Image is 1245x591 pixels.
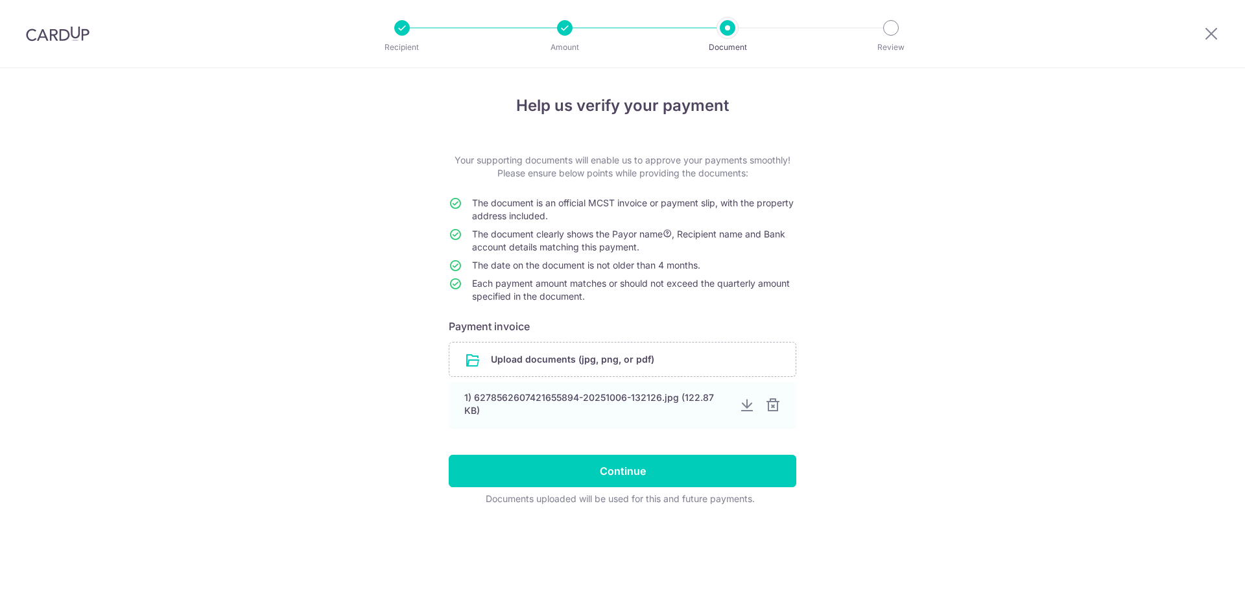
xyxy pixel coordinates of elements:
[449,94,796,117] h4: Help us verify your payment
[449,455,796,487] input: Continue
[472,228,785,252] span: The document clearly shows the Payor name , Recipient name and Bank account details matching this...
[449,342,796,377] div: Upload documents (jpg, png, or pdf)
[464,391,729,417] div: 1) 6278562607421655894-20251006-132126.jpg (122.87 KB)
[26,26,89,42] img: CardUp
[472,259,700,271] span: The date on the document is not older than 4 months.
[517,41,613,54] p: Amount
[354,41,450,54] p: Recipient
[472,278,790,302] span: Each payment amount matches or should not exceed the quarterly amount specified in the document.
[449,319,796,334] h6: Payment invoice
[680,41,776,54] p: Document
[472,197,794,221] span: The document is an official MCST invoice or payment slip, with the property address included.
[1158,552,1232,585] iframe: Opens a widget where you can find more information
[449,154,796,180] p: Your supporting documents will enable us to approve your payments smoothly! Please ensure below p...
[449,492,791,505] div: Documents uploaded will be used for this and future payments.
[843,41,939,54] p: Review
